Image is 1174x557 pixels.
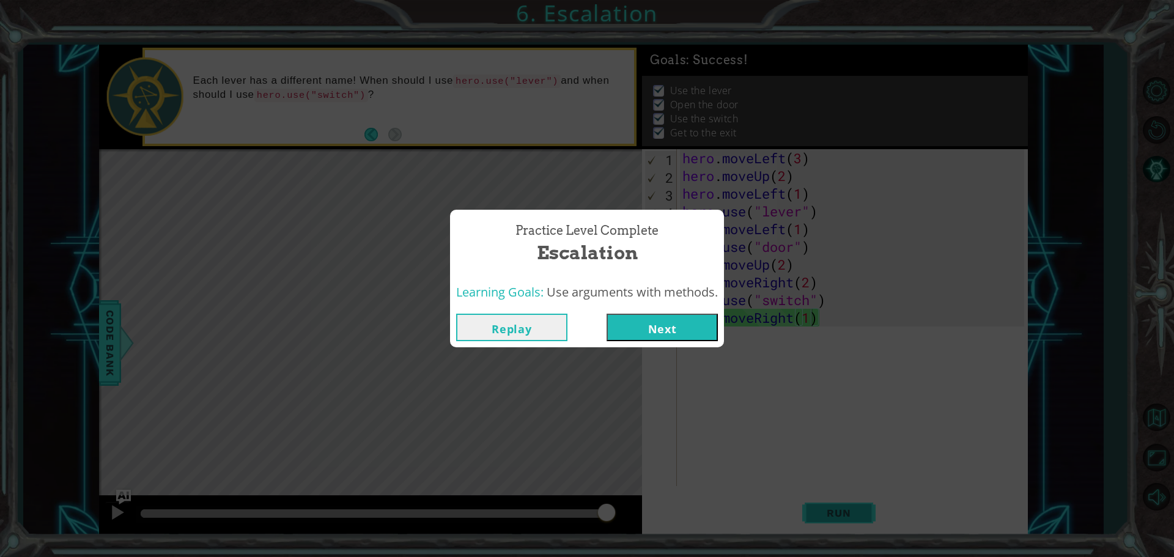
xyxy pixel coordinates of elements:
[607,314,718,341] button: Next
[515,222,659,240] span: Practice Level Complete
[456,284,544,300] span: Learning Goals:
[537,240,638,266] span: Escalation
[456,314,567,341] button: Replay
[547,284,718,300] span: Use arguments with methods.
